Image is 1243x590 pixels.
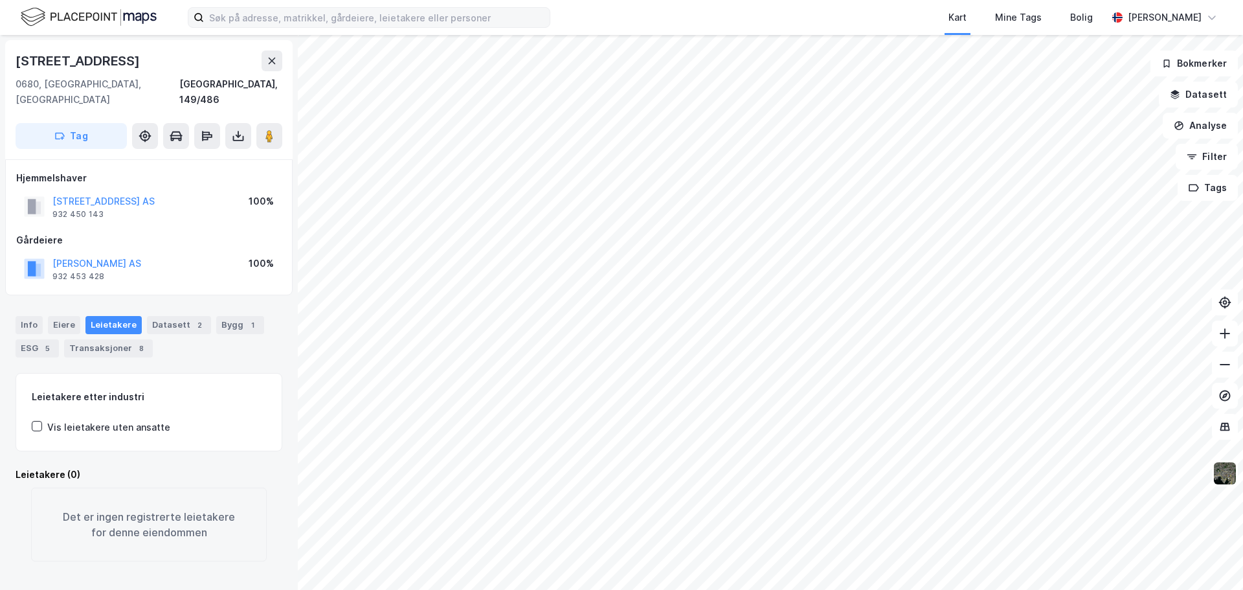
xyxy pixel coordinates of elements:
[16,123,127,149] button: Tag
[16,51,142,71] div: [STREET_ADDRESS]
[16,316,43,334] div: Info
[1159,82,1238,108] button: Datasett
[85,316,142,334] div: Leietakere
[249,194,274,209] div: 100%
[1178,528,1243,590] div: Kontrollprogram for chat
[147,316,211,334] div: Datasett
[1163,113,1238,139] button: Analyse
[16,76,179,108] div: 0680, [GEOGRAPHIC_DATA], [GEOGRAPHIC_DATA]
[1070,10,1093,25] div: Bolig
[948,10,967,25] div: Kart
[16,339,59,357] div: ESG
[21,6,157,28] img: logo.f888ab2527a4732fd821a326f86c7f29.svg
[52,209,104,220] div: 932 450 143
[1178,175,1238,201] button: Tags
[135,342,148,355] div: 8
[52,271,104,282] div: 932 453 428
[1213,461,1237,486] img: 9k=
[48,316,80,334] div: Eiere
[16,170,282,186] div: Hjemmelshaver
[216,316,264,334] div: Bygg
[41,342,54,355] div: 5
[204,8,550,27] input: Søk på adresse, matrikkel, gårdeiere, leietakere eller personer
[1178,528,1243,590] iframe: Chat Widget
[47,420,170,435] div: Vis leietakere uten ansatte
[246,319,259,332] div: 1
[16,233,282,248] div: Gårdeiere
[16,467,282,482] div: Leietakere (0)
[1176,144,1238,170] button: Filter
[1150,51,1238,76] button: Bokmerker
[995,10,1042,25] div: Mine Tags
[249,256,274,271] div: 100%
[179,76,282,108] div: [GEOGRAPHIC_DATA], 149/486
[31,488,267,562] div: Det er ingen registrerte leietakere for denne eiendommen
[64,339,153,357] div: Transaksjoner
[32,389,266,405] div: Leietakere etter industri
[1128,10,1202,25] div: [PERSON_NAME]
[193,319,206,332] div: 2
